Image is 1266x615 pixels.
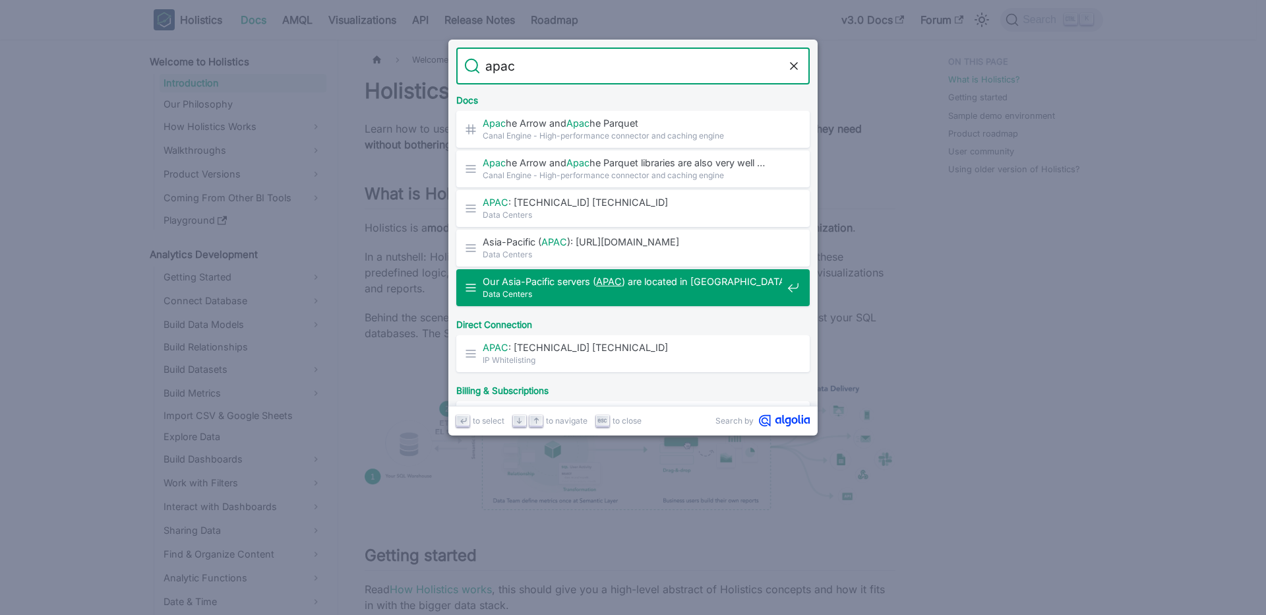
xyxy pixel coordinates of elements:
[483,117,782,129] span: he Arrow and he Parquet​
[483,288,782,300] span: Data Centers
[613,414,642,427] span: to close
[456,190,810,227] a: APAC: [TECHNICAL_ID] [TECHNICAL_ID]Data Centers
[483,169,782,181] span: Canal Engine - High-performance connector and caching engine
[483,275,782,288] span: Our Asia-Pacific servers ( ) are located in [GEOGRAPHIC_DATA]
[456,269,810,306] a: Our Asia-Pacific servers (APAC) are located in [GEOGRAPHIC_DATA]Data Centers
[473,414,504,427] span: to select
[454,84,812,111] div: Docs
[566,117,589,129] mark: Apac
[480,48,786,84] input: Search docs
[483,156,782,169] span: he Arrow and he Parquet libraries are also very well …
[483,129,782,142] span: Canal Engine - High-performance connector and caching engine
[483,196,782,209] span: : [TECHNICAL_ID] [TECHNICAL_ID]
[483,117,506,129] mark: Apac
[514,416,524,426] svg: Arrow down
[454,375,812,401] div: Billing & Subscriptions
[566,157,589,168] mark: Apac
[483,342,508,353] mark: APAC
[456,230,810,267] a: Asia-Pacific (APAC): [URL][DOMAIN_NAME]Data Centers
[454,309,812,335] div: Direct Connection
[786,58,802,74] button: Clear the query
[715,414,754,427] span: Search by
[597,416,607,426] svg: Escape key
[456,335,810,372] a: APAC: [TECHNICAL_ID] [TECHNICAL_ID]IP Whitelisting
[715,414,810,427] a: Search byAlgolia
[759,414,810,427] svg: Algolia
[483,354,782,366] span: IP Whitelisting
[483,197,508,208] mark: APAC
[483,209,782,221] span: Data Centers
[483,341,782,354] span: : [TECHNICAL_ID] [TECHNICAL_ID]
[596,276,622,287] mark: APAC
[456,401,810,438] a: APAC- SGD (S$)Subscribe to a paid plan
[483,236,782,248] span: Asia-Pacific ( ): [URL][DOMAIN_NAME]
[546,414,588,427] span: to navigate
[458,416,468,426] svg: Enter key
[541,236,567,247] mark: APAC
[483,248,782,261] span: Data Centers
[456,150,810,187] a: Apache Arrow andApache Parquet libraries are also very well …Canal Engine - High-performance conn...
[531,416,541,426] svg: Arrow up
[456,111,810,148] a: Apache Arrow andApache Parquet​Canal Engine - High-performance connector and caching engine
[483,157,506,168] mark: Apac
